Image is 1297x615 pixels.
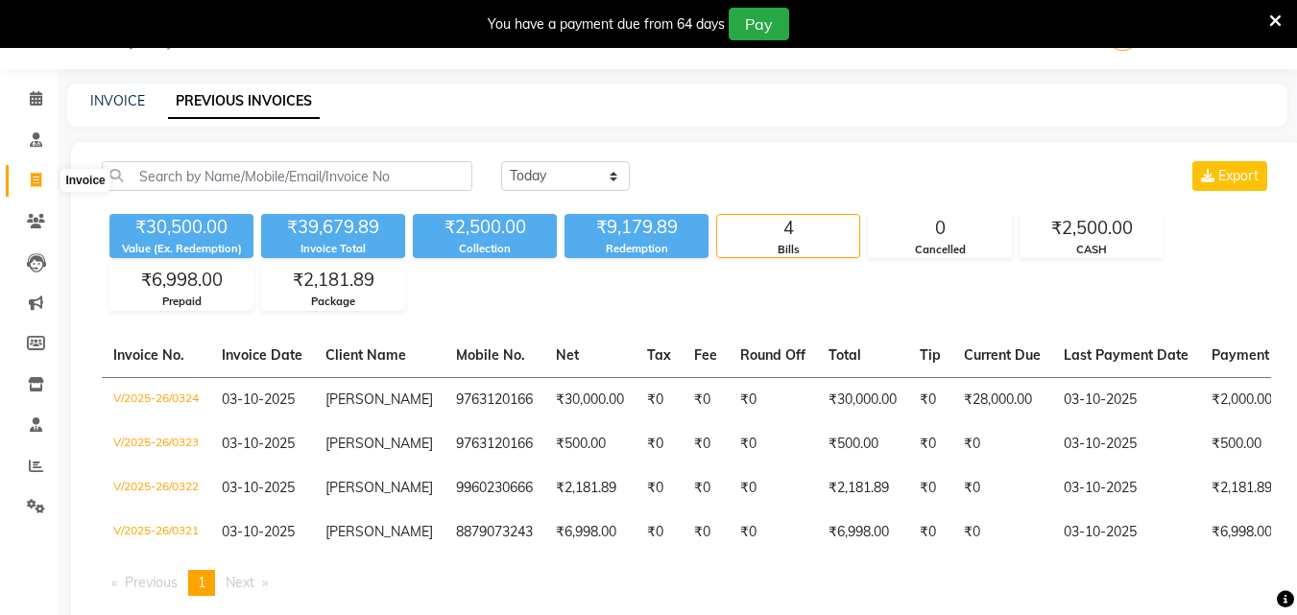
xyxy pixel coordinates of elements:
td: ₹0 [636,377,683,422]
td: ₹2,181.89 [817,466,908,510]
td: ₹0 [683,377,729,422]
td: ₹28,000.00 [952,377,1052,422]
a: PREVIOUS INVOICES [168,84,320,119]
span: 03-10-2025 [222,390,295,408]
div: ₹30,500.00 [109,214,253,241]
span: [PERSON_NAME] [325,390,433,408]
button: Pay [729,8,789,40]
span: Export [1218,167,1259,184]
span: [PERSON_NAME] [325,523,433,540]
span: Round Off [740,346,805,364]
span: Mobile No. [456,346,525,364]
div: ₹2,500.00 [413,214,557,241]
td: ₹30,000.00 [544,377,636,422]
td: V/2025-26/0324 [102,377,210,422]
td: ₹0 [908,510,952,555]
div: Prepaid [110,294,252,310]
td: V/2025-26/0322 [102,466,210,510]
td: ₹0 [952,510,1052,555]
td: ₹0 [683,466,729,510]
td: 03-10-2025 [1052,466,1200,510]
td: ₹30,000.00 [817,377,908,422]
td: ₹0 [908,377,952,422]
td: ₹0 [729,422,817,466]
div: Value (Ex. Redemption) [109,241,253,257]
span: 03-10-2025 [222,479,295,496]
td: ₹0 [683,510,729,555]
div: 0 [869,215,1011,242]
a: INVOICE [90,92,145,109]
td: ₹0 [952,466,1052,510]
span: 1 [198,574,205,591]
span: 03-10-2025 [222,523,295,540]
div: Package [262,294,404,310]
td: V/2025-26/0323 [102,422,210,466]
td: 9763120166 [444,422,544,466]
td: ₹0 [729,377,817,422]
span: Current Due [964,346,1041,364]
span: Invoice Date [222,346,302,364]
td: ₹2,181.89 [544,466,636,510]
div: ₹39,679.89 [261,214,405,241]
span: Tax [647,346,671,364]
td: 9763120166 [444,377,544,422]
nav: Pagination [102,570,1271,596]
td: 03-10-2025 [1052,377,1200,422]
span: [PERSON_NAME] [325,479,433,496]
div: Invoice [60,169,109,192]
td: ₹0 [729,466,817,510]
td: V/2025-26/0321 [102,510,210,555]
div: CASH [1021,242,1163,258]
td: 03-10-2025 [1052,422,1200,466]
td: ₹0 [952,422,1052,466]
button: Export [1192,161,1267,191]
div: Bills [717,242,859,258]
td: ₹0 [636,510,683,555]
div: ₹9,179.89 [564,214,709,241]
div: 4 [717,215,859,242]
span: Invoice No. [113,346,184,364]
span: Next [226,574,254,591]
span: Tip [920,346,941,364]
span: Total [829,346,861,364]
div: You have a payment due from 64 days [488,14,725,35]
td: ₹500.00 [544,422,636,466]
td: ₹0 [636,466,683,510]
div: Cancelled [869,242,1011,258]
div: Collection [413,241,557,257]
div: Invoice Total [261,241,405,257]
td: 03-10-2025 [1052,510,1200,555]
div: ₹2,500.00 [1021,215,1163,242]
span: Net [556,346,579,364]
td: ₹0 [729,510,817,555]
td: ₹0 [908,466,952,510]
td: 9960230666 [444,466,544,510]
td: ₹0 [908,422,952,466]
span: [PERSON_NAME] [325,435,433,452]
td: ₹6,998.00 [544,510,636,555]
input: Search by Name/Mobile/Email/Invoice No [102,161,472,191]
td: ₹0 [636,422,683,466]
div: ₹2,181.89 [262,267,404,294]
span: Client Name [325,346,406,364]
span: Fee [694,346,717,364]
div: ₹6,998.00 [110,267,252,294]
td: 8879073243 [444,510,544,555]
td: ₹500.00 [817,422,908,466]
span: Last Payment Date [1064,346,1189,364]
span: 03-10-2025 [222,435,295,452]
span: Previous [125,574,178,591]
td: ₹6,998.00 [817,510,908,555]
div: Redemption [564,241,709,257]
td: ₹0 [683,422,729,466]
